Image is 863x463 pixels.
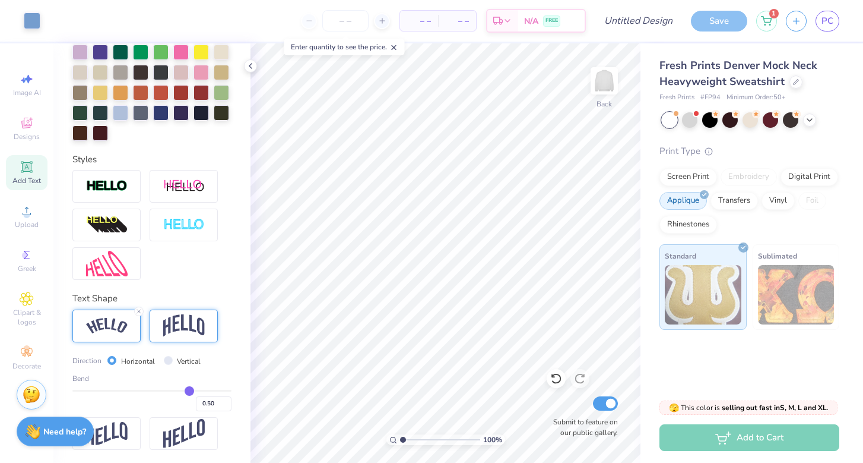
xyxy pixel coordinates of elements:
span: 100 % [483,434,502,445]
span: N/A [524,15,538,27]
div: Screen Print [659,168,717,186]
span: Image AI [13,88,41,97]
strong: selling out fast in S, M, L and XL [722,403,827,412]
img: Arch [163,314,205,337]
span: Fresh Prints [659,93,694,103]
span: Add Text [12,176,41,185]
div: Embroidery [721,168,777,186]
span: Direction [72,355,101,366]
div: Digital Print [780,168,838,186]
span: Designs [14,132,40,141]
img: Sublimated [758,265,835,325]
img: Standard [665,265,741,325]
div: Styles [72,153,231,166]
label: Submit to feature on our public gallery. [547,417,618,438]
span: Standard [665,250,696,262]
span: Upload [15,220,39,229]
strong: Need help? [43,426,86,437]
span: 🫣 [669,402,679,414]
div: Text Shape [72,292,231,305]
span: – – [445,15,469,27]
div: Transfers [710,192,758,210]
div: Enter quantity to see the price. [284,39,405,55]
input: Untitled Design [595,9,682,33]
span: 1 [769,9,779,18]
span: PC [821,14,833,28]
span: FREE [545,17,558,25]
span: Clipart & logos [6,308,47,327]
span: This color is . [669,402,829,413]
img: Flag [86,422,128,445]
img: Back [592,69,616,93]
img: Free Distort [86,251,128,276]
a: PC [816,11,839,32]
div: Foil [798,192,826,210]
img: Arc [86,318,128,334]
span: Minimum Order: 50 + [726,93,786,103]
img: Rise [163,419,205,448]
span: # FP94 [700,93,721,103]
img: Stroke [86,179,128,193]
input: – – [322,10,369,32]
span: Decorate [12,361,41,371]
span: Bend [72,373,89,384]
div: Back [597,99,612,109]
label: Horizontal [121,356,155,367]
div: Vinyl [762,192,795,210]
label: Vertical [177,356,201,367]
div: Applique [659,192,707,210]
span: Fresh Prints Denver Mock Neck Heavyweight Sweatshirt [659,58,817,89]
div: Rhinestones [659,216,717,234]
div: Print Type [659,144,839,158]
img: Negative Space [163,218,205,232]
span: Sublimated [758,250,797,262]
span: – – [407,15,431,27]
img: Shadow [163,179,205,194]
img: 3d Illusion [86,216,128,235]
span: Greek [18,264,36,273]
